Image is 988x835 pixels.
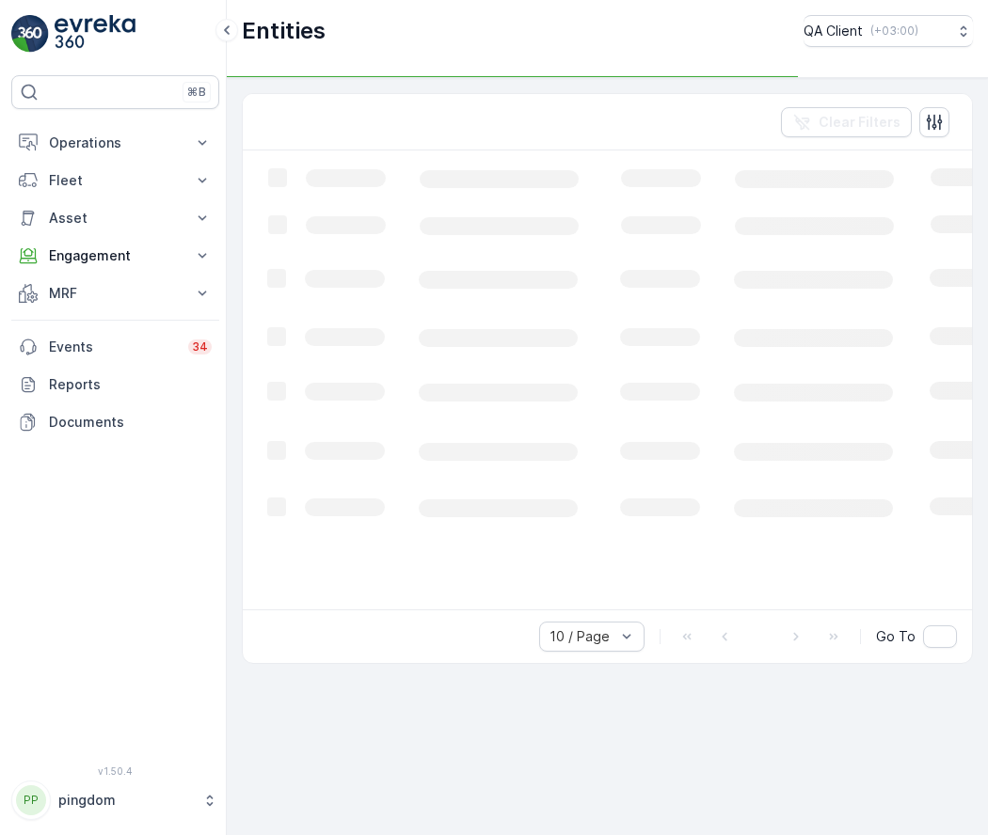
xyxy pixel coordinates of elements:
[11,15,49,53] img: logo
[49,134,182,152] p: Operations
[11,162,219,199] button: Fleet
[55,15,135,53] img: logo_light-DOdMpM7g.png
[11,780,219,820] button: PPpingdom
[819,113,900,132] p: Clear Filters
[49,209,182,228] p: Asset
[49,375,212,394] p: Reports
[242,16,326,46] p: Entities
[49,246,182,265] p: Engagement
[49,284,182,303] p: MRF
[49,171,182,190] p: Fleet
[870,24,918,39] p: ( +03:00 )
[192,339,208,354] p: 34
[804,22,863,40] p: QA Client
[11,328,219,366] a: Events34
[187,85,206,100] p: ⌘B
[58,791,193,810] p: pingdom
[876,627,916,646] span: Go To
[804,15,973,47] button: QA Client(+03:00)
[11,765,219,777] span: v 1.50.4
[16,785,46,815] div: PP
[11,124,219,162] button: Operations
[11,275,219,312] button: MRF
[49,338,177,356] p: Events
[11,237,219,275] button: Engagement
[11,403,219,441] a: Documents
[781,107,912,137] button: Clear Filters
[49,413,212,432] p: Documents
[11,366,219,403] a: Reports
[11,199,219,237] button: Asset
